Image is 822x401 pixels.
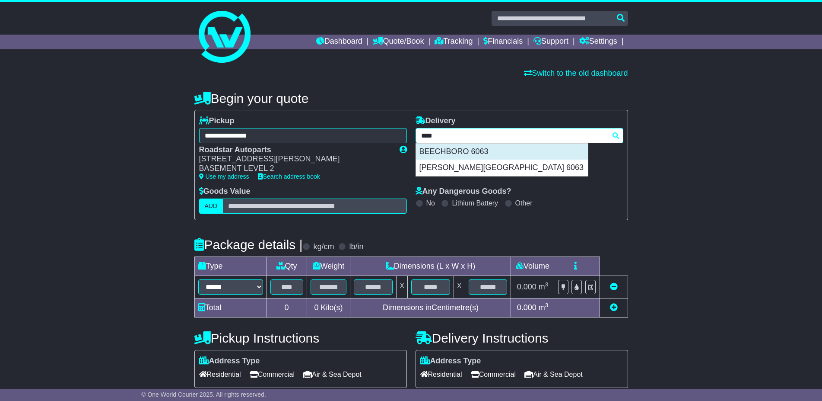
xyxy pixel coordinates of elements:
a: Switch to the old dashboard [524,69,628,77]
a: Quote/Book [373,35,424,49]
div: BASEMENT LEVEL 2 [199,164,391,173]
span: m [539,303,549,312]
span: Commercial [250,368,295,381]
label: No [426,199,435,207]
span: 0.000 [517,303,536,312]
sup: 3 [545,281,549,288]
label: Goods Value [199,187,251,196]
h4: Pickup Instructions [194,331,407,345]
span: Air & Sea Depot [524,368,583,381]
span: Commercial [471,368,516,381]
div: BEECHBORO 6063 [416,144,588,160]
typeahead: Please provide city [416,128,623,143]
label: Any Dangerous Goods? [416,187,511,196]
td: Volume [511,257,554,276]
td: Kilo(s) [307,298,350,317]
span: 0.000 [517,282,536,291]
a: Add new item [610,303,618,312]
a: Settings [579,35,617,49]
a: Dashboard [316,35,362,49]
td: x [454,276,465,298]
div: [PERSON_NAME][GEOGRAPHIC_DATA] 6063 [416,160,588,176]
td: x [397,276,408,298]
span: Residential [199,368,241,381]
h4: Package details | [194,237,303,252]
a: Use my address [199,173,249,180]
span: Residential [420,368,462,381]
td: Qty [267,257,307,276]
td: Dimensions in Centimetre(s) [350,298,511,317]
span: m [539,282,549,291]
a: Financials [483,35,523,49]
div: Roadstar Autoparts [199,145,391,155]
h4: Begin your quote [194,91,628,106]
label: Other [515,199,533,207]
label: Address Type [199,356,260,366]
td: 0 [267,298,307,317]
span: 0 [314,303,318,312]
td: Dimensions (L x W x H) [350,257,511,276]
span: Air & Sea Depot [303,368,362,381]
label: kg/cm [313,242,334,252]
a: Tracking [435,35,473,49]
label: lb/in [349,242,363,252]
div: [STREET_ADDRESS][PERSON_NAME] [199,154,391,164]
td: Type [194,257,267,276]
label: Pickup [199,116,235,126]
h4: Delivery Instructions [416,331,628,345]
a: Support [533,35,568,49]
td: Total [194,298,267,317]
label: AUD [199,199,223,214]
label: Delivery [416,116,456,126]
label: Address Type [420,356,481,366]
sup: 3 [545,302,549,308]
a: Remove this item [610,282,618,291]
a: Search address book [258,173,320,180]
td: Weight [307,257,350,276]
span: © One World Courier 2025. All rights reserved. [141,391,266,398]
label: Lithium Battery [452,199,498,207]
